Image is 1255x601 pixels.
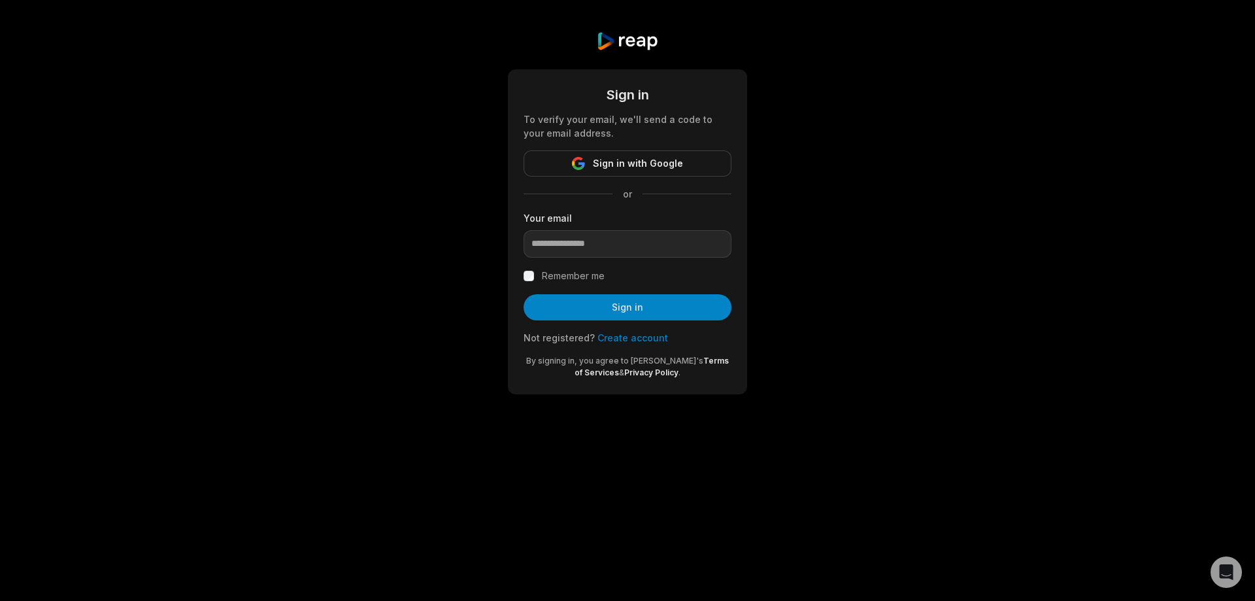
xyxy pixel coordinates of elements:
span: By signing in, you agree to [PERSON_NAME]'s [526,356,703,366]
img: reap [596,31,658,51]
span: Not registered? [524,332,595,343]
a: Privacy Policy [624,368,678,377]
button: Sign in with Google [524,150,731,177]
button: Sign in [524,294,731,320]
span: Sign in with Google [593,156,683,171]
div: Open Intercom Messenger [1211,557,1242,588]
label: Your email [524,211,731,225]
span: or [612,187,643,201]
a: Create account [597,332,668,343]
span: . [678,368,680,377]
label: Remember me [542,268,605,284]
span: & [619,368,624,377]
div: To verify your email, we'll send a code to your email address. [524,112,731,140]
div: Sign in [524,85,731,105]
a: Terms of Services [575,356,729,377]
